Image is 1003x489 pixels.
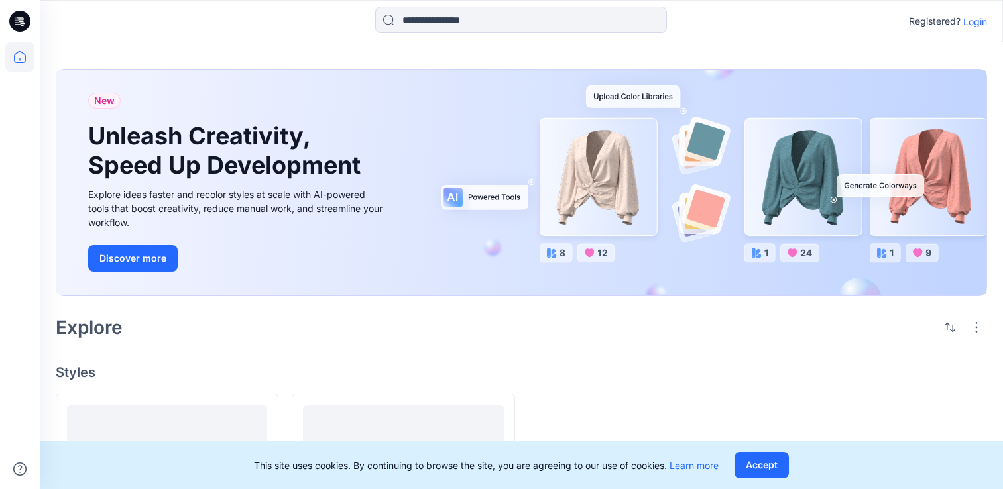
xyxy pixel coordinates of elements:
a: Discover more [88,245,386,272]
button: Discover more [88,245,178,272]
p: Registered? [909,13,961,29]
a: Learn more [670,460,719,471]
h4: Styles [56,364,987,380]
h2: Explore [56,317,123,338]
h1: Unleash Creativity, Speed Up Development [88,122,367,179]
span: New [94,93,115,109]
p: This site uses cookies. By continuing to browse the site, you are agreeing to our use of cookies. [254,459,719,472]
button: Accept [735,452,789,478]
p: Login [963,15,987,28]
div: Explore ideas faster and recolor styles at scale with AI-powered tools that boost creativity, red... [88,188,386,229]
